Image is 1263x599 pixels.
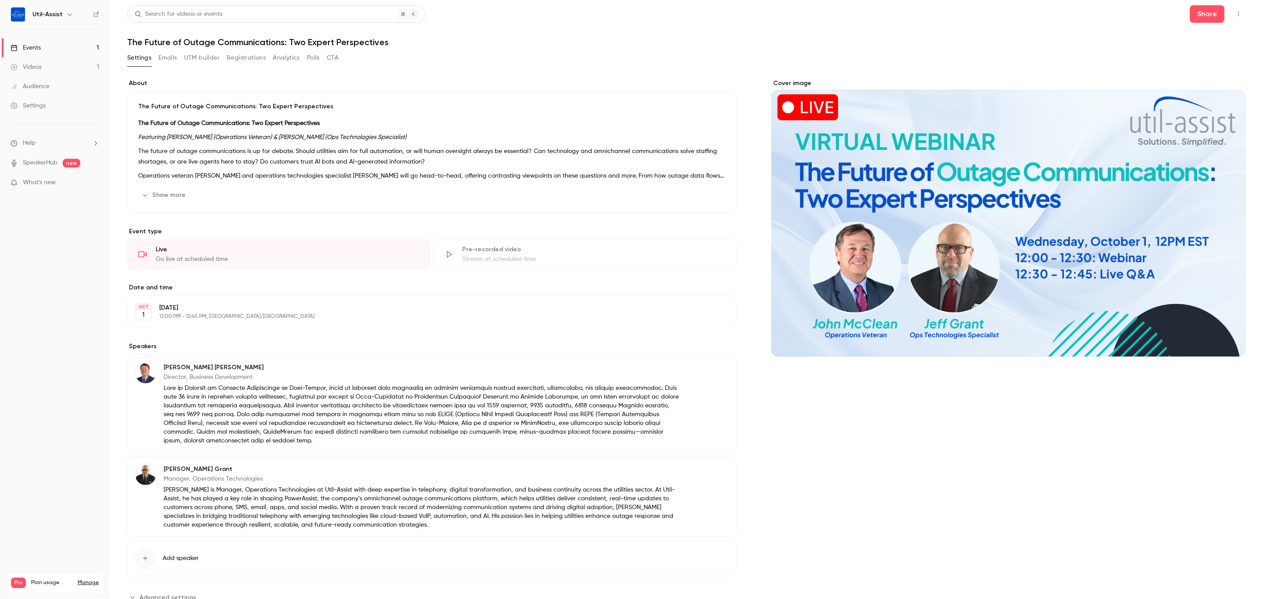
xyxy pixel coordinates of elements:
button: Emails [158,51,177,65]
a: SpeakerHub [23,158,57,168]
iframe: Noticeable Trigger [89,179,99,187]
button: Analytics [273,51,300,65]
p: [PERSON_NAME] [PERSON_NAME] [164,363,679,372]
span: Pro [11,578,26,588]
button: CTA [327,51,339,65]
div: Pre-recorded videoStream at scheduled time [434,239,737,269]
button: Polls [307,51,320,65]
div: Stream at scheduled time [462,255,726,264]
button: Registrations [227,51,266,65]
em: Featuring [PERSON_NAME] (Operations Veteran) & [PERSON_NAME] (Ops Technologies Specialist) [138,134,407,140]
div: LiveGo live at scheduled time [127,239,430,269]
div: Pre-recorded video [462,245,726,254]
h6: Util-Assist [32,10,63,19]
span: Help [23,139,36,148]
p: [PERSON_NAME] Grant [164,465,679,474]
li: help-dropdown-opener [11,139,99,148]
strong: The Future of Outage Communications: Two Expert Perspectives [138,120,320,126]
button: Add speaker [127,540,736,576]
div: Go live at scheduled time [156,255,419,264]
span: What's new [23,178,56,187]
div: Jeff Grant[PERSON_NAME] GrantManager, Operations Technologies[PERSON_NAME] is Manager, Operations... [127,456,736,537]
label: Date and time [127,283,736,292]
button: Share [1190,5,1224,23]
label: Cover image [771,79,1245,88]
span: Plan usage [31,579,72,586]
img: Jeff Grant [135,464,156,485]
p: Operations veteran [PERSON_NAME] and operations technologies specialist [PERSON_NAME] will go hea... [138,171,725,181]
p: 12:00 PM - 12:45 PM, [GEOGRAPHIC_DATA]/[GEOGRAPHIC_DATA] [159,313,690,320]
div: Settings [11,101,46,110]
p: [DATE] [159,303,690,312]
span: new [63,159,80,168]
img: Util-Assist [11,7,25,21]
h1: The Future of Outage Communications: Two Expert Perspectives [127,37,1245,47]
div: John McClean[PERSON_NAME] [PERSON_NAME]Director, Business DevelopmentLore ip Dolorsit am Consecte... [127,354,736,453]
button: UTM builder [184,51,220,65]
p: 1 [142,310,145,319]
div: Audience [11,82,50,91]
p: Lore ip Dolorsit am Consecte Adipiscinge se Doei-Tempor, incid ut laboreet dolo magnaaliq en admi... [164,384,679,445]
a: Manage [78,579,99,586]
section: Cover image [771,79,1245,357]
label: About [127,79,736,88]
div: Events [11,43,41,52]
button: Show more [138,188,191,202]
div: Search for videos or events [135,10,222,19]
div: Videos [11,63,42,71]
div: OCT [136,304,151,310]
p: Manager, Operations Technologies [164,474,679,483]
label: Speakers [127,342,736,351]
p: The future of outage communications is up for debate. Should utilities aim for full automation, o... [138,146,725,167]
p: Event type [127,227,736,236]
button: Settings [127,51,151,65]
span: Add speaker [163,554,199,563]
img: John McClean [135,362,156,383]
p: The Future of Outage Communications: Two Expert Perspectives [138,102,725,111]
p: [PERSON_NAME] is Manager, Operations Technologies at Util-Assist with deep expertise in telephony... [164,485,679,529]
p: Director, Business Development [164,373,679,382]
div: Live [156,245,419,254]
